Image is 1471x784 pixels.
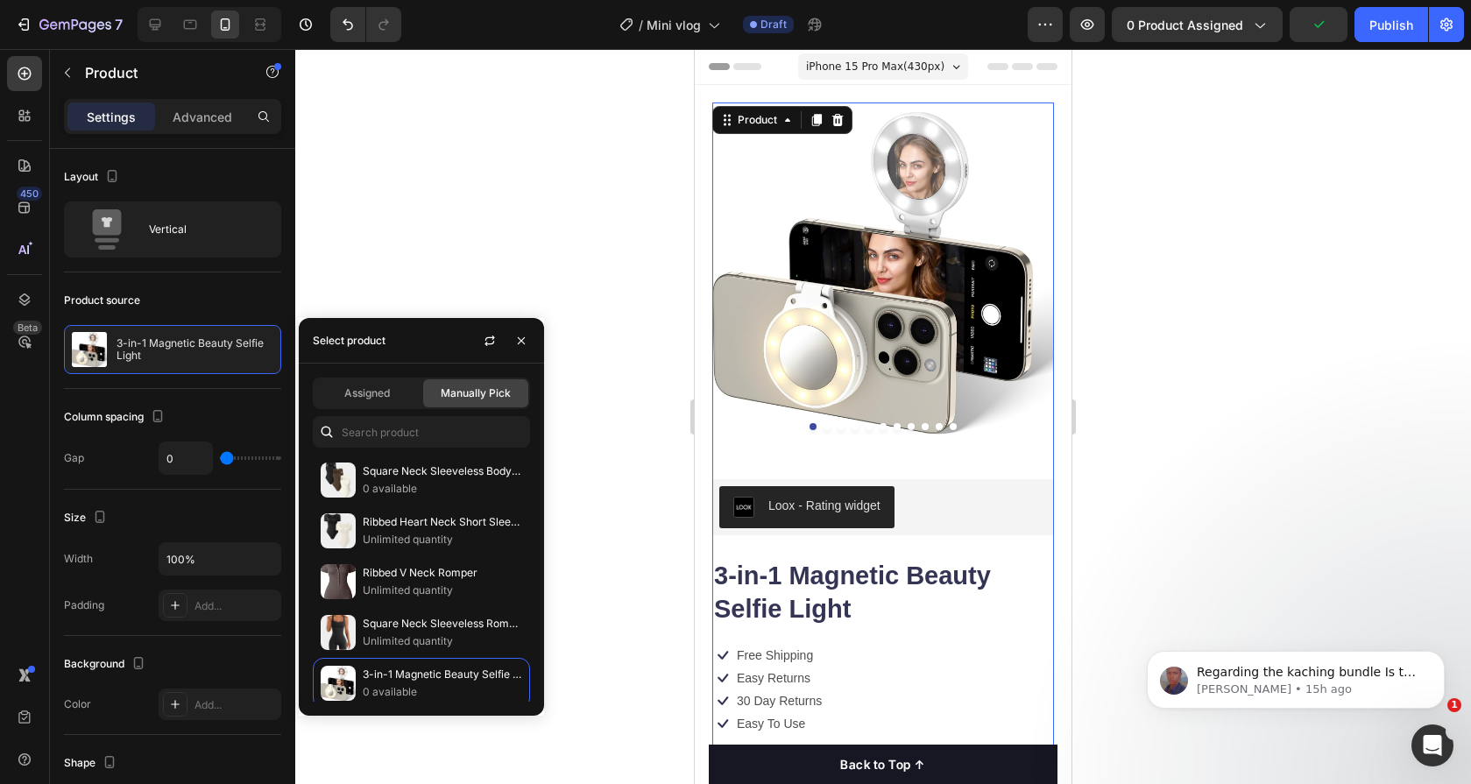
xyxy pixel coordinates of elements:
button: 7 [7,7,131,42]
p: Ribbed V Neck Romper [363,564,522,582]
p: 3-in-1 Magnetic Beauty Selfie Light [363,666,522,683]
p: Message from Jay, sent 15h ago [76,67,302,83]
div: Add... [194,598,277,614]
p: Advanced [173,108,232,126]
img: collections [321,513,356,548]
p: 3-in-1 Magnetic Beauty Selfie Light [117,337,273,362]
span: Mini vlog [647,16,701,34]
div: Layout [64,166,123,189]
span: 1 [1447,698,1461,712]
iframe: Design area [695,49,1071,784]
div: Undo/Redo [330,7,401,42]
span: Manually Pick [441,385,511,401]
span: Assigned [344,385,390,401]
span: Regarding the kaching bundle Is the Kaching element placed inside a Product Module? The element w... [76,51,299,152]
div: Color [64,696,91,712]
p: 0 available [363,480,522,498]
img: collections [321,463,356,498]
img: product feature img [72,332,107,367]
div: Select product [313,333,385,349]
p: Square Neck Sleeveless Bodysuits [363,463,522,480]
div: Column spacing [64,406,168,429]
div: Product source [64,293,140,308]
p: Unlimited quantity [363,531,522,548]
div: Background [64,653,149,676]
div: Shape [64,752,120,775]
input: Auto [159,442,212,474]
div: Publish [1369,16,1413,34]
input: Auto [159,543,280,575]
div: Add... [194,697,277,713]
img: collections [321,615,356,650]
div: Padding [64,597,104,613]
div: Size [64,506,110,530]
div: Vertical [149,209,256,250]
div: 450 [17,187,42,201]
button: 0 product assigned [1112,7,1283,42]
p: Settings [87,108,136,126]
div: Gap [64,450,84,466]
p: Product [85,62,234,83]
p: Square Neck Sleeveless Romper [363,615,522,632]
p: Unlimited quantity [363,582,522,599]
span: 0 product assigned [1127,16,1243,34]
div: Width [64,551,93,567]
p: Unlimited quantity [363,632,522,650]
input: Search in Settings & Advanced [313,416,530,448]
div: Beta [13,321,42,335]
button: Publish [1354,7,1428,42]
p: 7 [115,14,123,35]
iframe: Intercom notifications message [1121,614,1471,737]
img: collections [321,666,356,701]
span: Draft [760,17,787,32]
p: Ribbed Heart Neck Short Sleeve Bodysuits [363,513,522,531]
span: / [639,16,643,34]
img: collections [321,564,356,599]
iframe: Intercom live chat [1411,724,1453,766]
p: 0 available [363,683,522,701]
